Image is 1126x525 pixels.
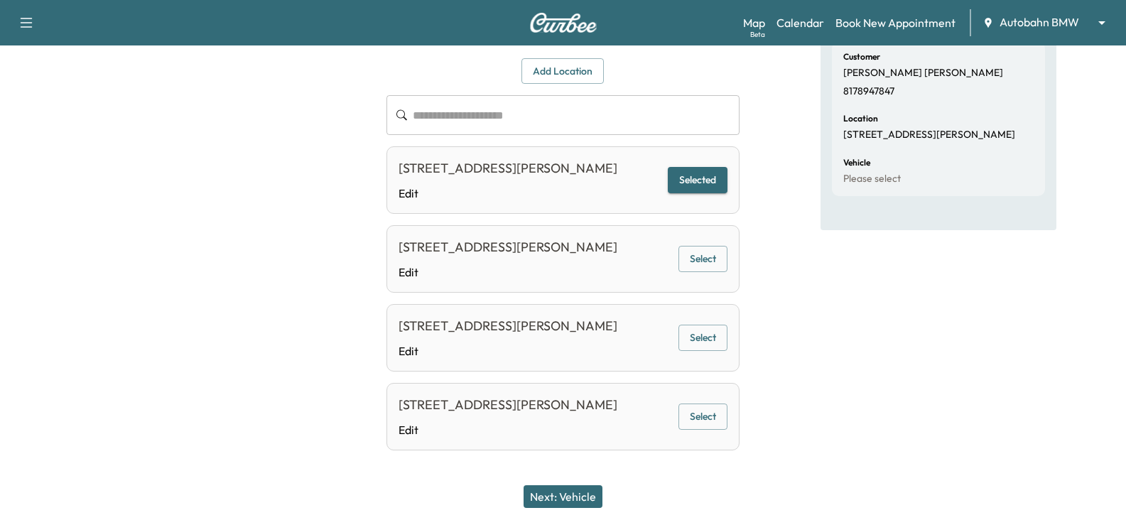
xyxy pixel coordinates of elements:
[1000,14,1079,31] span: Autobahn BMW
[843,114,878,123] h6: Location
[399,185,617,202] a: Edit
[399,237,617,257] div: [STREET_ADDRESS][PERSON_NAME]
[399,316,617,336] div: [STREET_ADDRESS][PERSON_NAME]
[521,58,604,85] button: Add Location
[399,158,617,178] div: [STREET_ADDRESS][PERSON_NAME]
[776,14,824,31] a: Calendar
[843,173,901,185] p: Please select
[668,167,727,193] button: Selected
[399,342,617,359] a: Edit
[399,264,617,281] a: Edit
[678,325,727,351] button: Select
[843,158,870,167] h6: Vehicle
[843,67,1003,80] p: [PERSON_NAME] [PERSON_NAME]
[399,395,617,415] div: [STREET_ADDRESS][PERSON_NAME]
[743,14,765,31] a: MapBeta
[843,129,1015,141] p: [STREET_ADDRESS][PERSON_NAME]
[750,29,765,40] div: Beta
[524,485,602,508] button: Next: Vehicle
[843,85,894,98] p: 8178947847
[529,13,597,33] img: Curbee Logo
[678,246,727,272] button: Select
[843,53,880,61] h6: Customer
[835,14,956,31] a: Book New Appointment
[678,404,727,430] button: Select
[399,421,617,438] a: Edit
